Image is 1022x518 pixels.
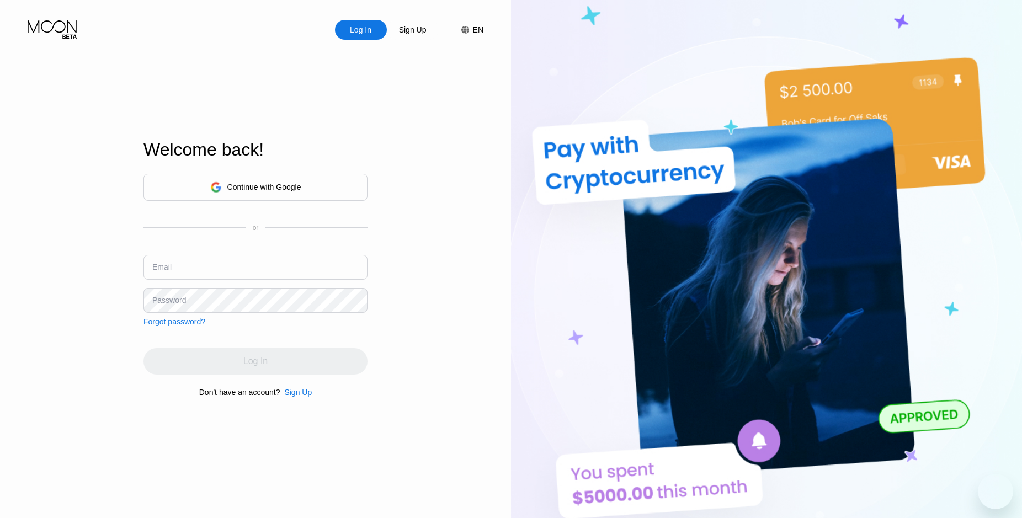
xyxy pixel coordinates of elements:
[284,388,312,397] div: Sign Up
[473,25,483,34] div: EN
[143,140,368,160] div: Welcome back!
[280,388,312,397] div: Sign Up
[227,183,301,191] div: Continue with Google
[253,224,259,232] div: or
[143,317,205,326] div: Forgot password?
[143,174,368,201] div: Continue with Google
[978,474,1013,509] iframe: Button to launch messaging window
[349,24,372,35] div: Log In
[398,24,428,35] div: Sign Up
[335,20,387,40] div: Log In
[152,263,172,271] div: Email
[387,20,439,40] div: Sign Up
[199,388,280,397] div: Don't have an account?
[450,20,483,40] div: EN
[152,296,186,305] div: Password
